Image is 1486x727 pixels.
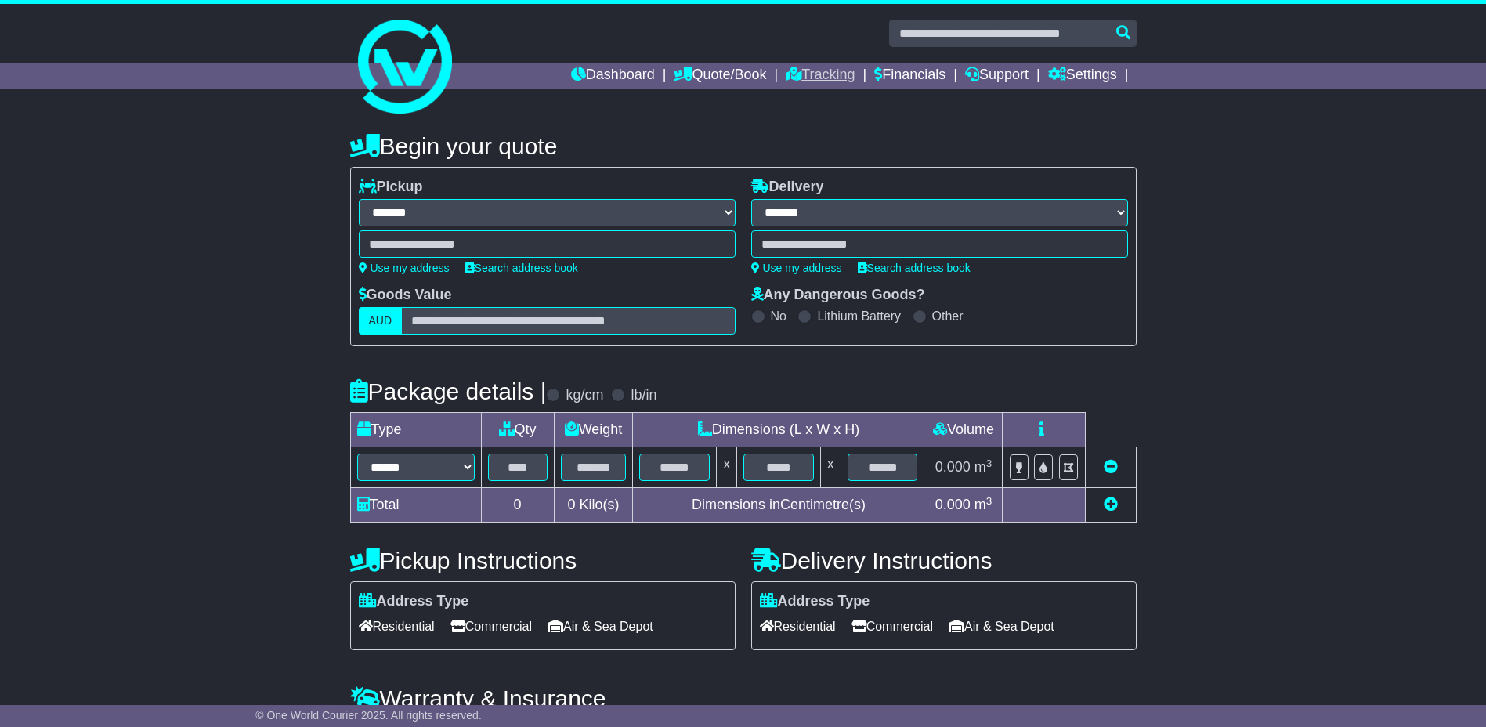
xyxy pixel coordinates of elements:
[633,488,924,523] td: Dimensions in Centimetre(s)
[567,497,575,512] span: 0
[986,458,992,469] sup: 3
[751,179,824,196] label: Delivery
[571,63,655,89] a: Dashboard
[465,262,578,274] a: Search address book
[566,387,603,404] label: kg/cm
[359,593,469,610] label: Address Type
[965,63,1029,89] a: Support
[1048,63,1117,89] a: Settings
[949,614,1054,638] span: Air & Sea Depot
[350,548,736,573] h4: Pickup Instructions
[751,548,1137,573] h4: Delivery Instructions
[974,459,992,475] span: m
[674,63,766,89] a: Quote/Book
[359,614,435,638] span: Residential
[1104,459,1118,475] a: Remove this item
[858,262,971,274] a: Search address book
[851,614,933,638] span: Commercial
[633,413,924,447] td: Dimensions (L x W x H)
[255,709,482,722] span: © One World Courier 2025. All rights reserved.
[481,413,554,447] td: Qty
[481,488,554,523] td: 0
[932,309,964,324] label: Other
[717,447,737,488] td: x
[751,262,842,274] a: Use my address
[760,593,870,610] label: Address Type
[760,614,836,638] span: Residential
[350,378,547,404] h4: Package details |
[631,387,656,404] label: lb/in
[350,413,481,447] td: Type
[986,495,992,507] sup: 3
[350,488,481,523] td: Total
[548,614,653,638] span: Air & Sea Depot
[359,179,423,196] label: Pickup
[820,447,841,488] td: x
[350,133,1137,159] h4: Begin your quote
[935,459,971,475] span: 0.000
[786,63,855,89] a: Tracking
[350,685,1137,711] h4: Warranty & Insurance
[817,309,901,324] label: Lithium Battery
[1104,497,1118,512] a: Add new item
[359,287,452,304] label: Goods Value
[751,287,925,304] label: Any Dangerous Goods?
[924,413,1003,447] td: Volume
[450,614,532,638] span: Commercial
[359,307,403,335] label: AUD
[771,309,786,324] label: No
[359,262,450,274] a: Use my address
[935,497,971,512] span: 0.000
[554,413,633,447] td: Weight
[874,63,945,89] a: Financials
[554,488,633,523] td: Kilo(s)
[974,497,992,512] span: m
